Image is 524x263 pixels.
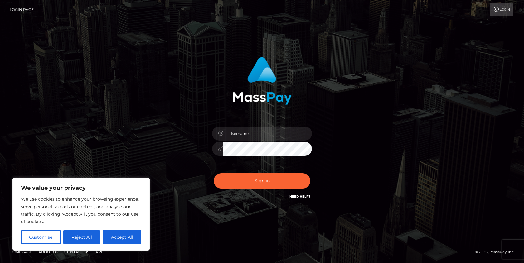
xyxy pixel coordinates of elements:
[223,127,312,141] input: Username...
[93,247,105,257] a: API
[475,249,519,256] div: © 2025 , MassPay Inc.
[214,173,310,189] button: Sign in
[21,184,141,192] p: We value your privacy
[490,3,513,16] a: Login
[21,230,61,244] button: Customise
[36,247,61,257] a: About Us
[12,178,150,251] div: We value your privacy
[10,3,34,16] a: Login Page
[232,57,292,105] img: MassPay Login
[63,230,100,244] button: Reject All
[62,247,92,257] a: Contact Us
[103,230,141,244] button: Accept All
[289,194,310,198] a: Need Help?
[7,247,35,257] a: Homepage
[21,195,141,225] p: We use cookies to enhance your browsing experience, serve personalised ads or content, and analys...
